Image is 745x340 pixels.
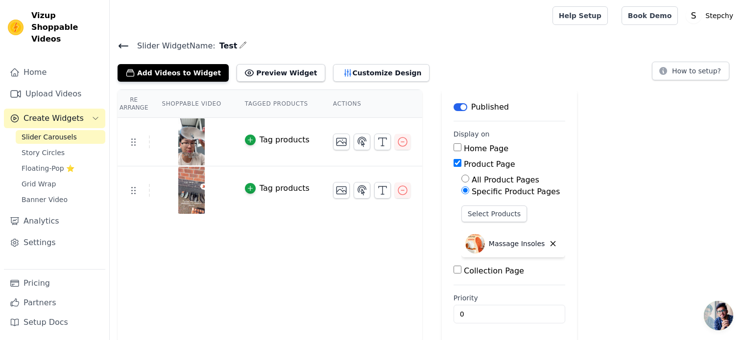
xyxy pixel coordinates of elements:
[464,266,524,275] label: Collection Page
[118,90,150,118] th: Re Arrange
[461,205,527,222] button: Select Products
[4,293,105,313] a: Partners
[16,130,105,144] a: Slider Carousels
[553,6,608,25] a: Help Setup
[333,64,430,82] button: Customize Design
[545,235,561,252] button: Delete widget
[333,182,350,199] button: Change Thumbnail
[4,313,105,332] a: Setup Docs
[4,233,105,252] a: Settings
[237,64,325,82] button: Preview Widget
[471,101,509,113] p: Published
[16,193,105,206] a: Banner Video
[260,182,310,194] div: Tag products
[4,84,105,104] a: Upload Videos
[701,7,737,24] p: Stepchy
[22,132,77,142] span: Slider Carousels
[652,68,729,78] a: How to setup?
[686,7,737,24] button: S Stepchy
[22,179,56,189] span: Grid Wrap
[454,293,565,303] label: Priority
[333,134,350,150] button: Change Thumbnail
[8,20,24,35] img: Vizup
[704,301,733,330] div: Open chat
[4,273,105,293] a: Pricing
[454,129,490,139] legend: Display on
[260,134,310,146] div: Tag products
[16,161,105,175] a: Floating-Pop ⭐
[465,234,485,253] img: Massage Insoles
[464,144,508,153] label: Home Page
[652,62,729,80] button: How to setup?
[31,10,101,45] span: Vizup Shoppable Videos
[216,40,238,52] span: Test
[24,113,84,124] span: Create Widgets
[239,39,247,52] div: Edit Name
[245,134,310,146] button: Tag products
[129,40,216,52] span: Slider Widget Name:
[22,148,65,158] span: Story Circles
[691,11,697,21] text: S
[178,118,205,165] img: tn-4e44b003422c4181926e61902fb6763f.png
[16,177,105,191] a: Grid Wrap
[4,211,105,231] a: Analytics
[16,146,105,159] a: Story Circles
[150,90,233,118] th: Shoppable Video
[233,90,321,118] th: Tagged Products
[22,163,74,173] span: Floating-Pop ⭐
[245,182,310,194] button: Tag products
[464,159,515,169] label: Product Page
[321,90,422,118] th: Actions
[118,64,229,82] button: Add Videos to Widget
[472,187,560,196] label: Specific Product Pages
[472,175,539,184] label: All Product Pages
[22,195,68,204] span: Banner Video
[4,109,105,128] button: Create Widgets
[489,239,545,249] p: Massage Insoles
[622,6,678,25] a: Book Demo
[178,167,205,214] img: tn-138ca31e207c4dd9936b3180924e583e.png
[4,63,105,82] a: Home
